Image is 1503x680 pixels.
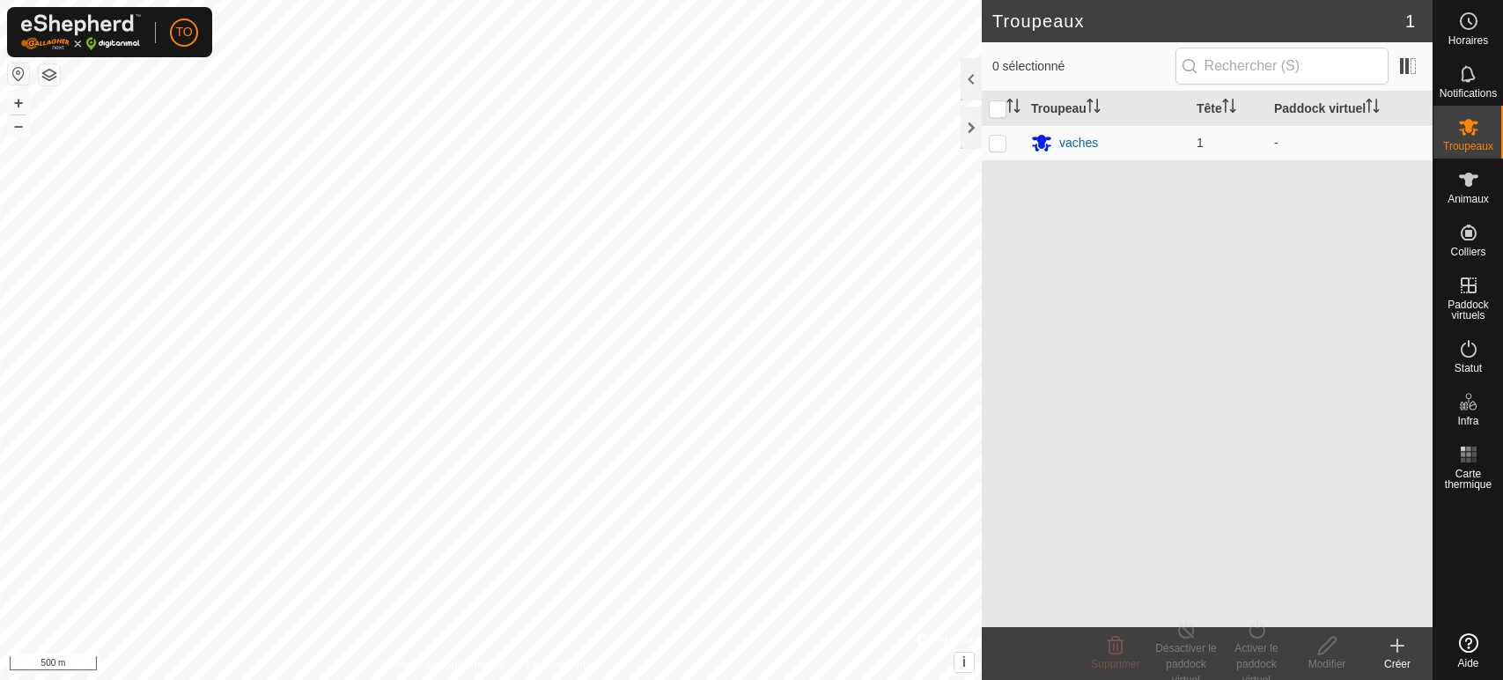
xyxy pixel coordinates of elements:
input: Rechercher (S) [1175,48,1389,85]
td: - [1267,125,1433,160]
div: Modifier [1292,656,1362,672]
span: 1 [1405,8,1415,34]
img: Logo Gallagher [21,14,141,50]
span: Aide [1457,658,1478,669]
div: Créer [1362,656,1433,672]
span: 1 [1197,136,1204,150]
span: Horaires [1448,35,1488,46]
button: Couches de carte [39,64,60,85]
span: Statut [1455,363,1482,373]
span: Carte thermique [1438,469,1499,490]
th: Paddock virtuel [1267,92,1433,126]
span: Notifications [1440,88,1497,99]
h2: Troupeaux [992,11,1405,32]
th: Troupeau [1024,92,1190,126]
span: Paddock virtuels [1438,299,1499,321]
p-sorticon: Activer pour trier [1087,101,1101,115]
span: Supprimer [1091,658,1139,670]
p-sorticon: Activer pour trier [1006,101,1020,115]
span: i [962,654,966,669]
a: Aide [1433,626,1503,676]
a: Politique de confidentialité [382,657,505,673]
button: + [8,92,29,114]
p-sorticon: Activer pour trier [1222,101,1236,115]
span: TO [175,23,192,41]
span: 0 sélectionné [992,57,1175,76]
button: – [8,115,29,137]
span: Colliers [1450,247,1485,257]
p-sorticon: Activer pour trier [1366,101,1380,115]
span: Troupeaux [1443,141,1493,152]
button: Réinitialiser la carte [8,63,29,85]
th: Tête [1190,92,1267,126]
div: vaches [1059,134,1098,152]
button: i [954,653,974,672]
span: Animaux [1448,194,1489,204]
a: Contactez-nous [526,657,600,673]
span: Infra [1457,416,1478,426]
